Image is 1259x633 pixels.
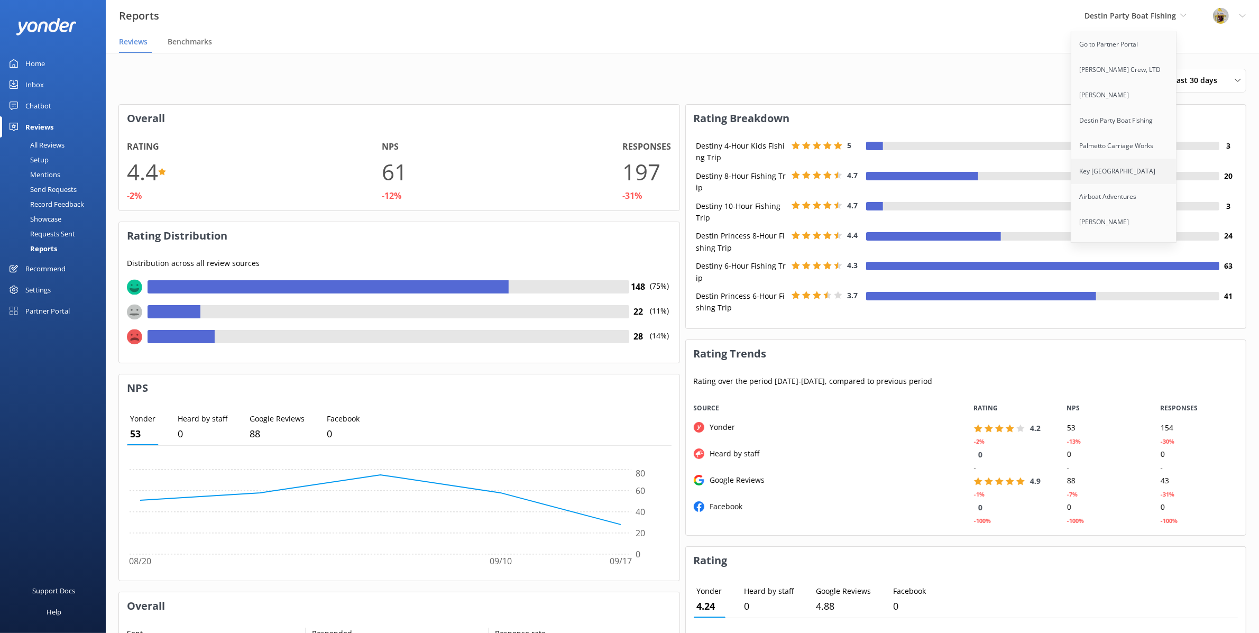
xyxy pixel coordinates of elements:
[1071,235,1177,260] a: Express Watersports
[894,585,926,597] p: Facebook
[1172,75,1224,86] span: Last 30 days
[694,230,789,254] div: Destin Princess 8-Hour Fishing Trip
[25,53,45,74] div: Home
[704,448,759,460] div: Heard by staff
[686,340,1246,368] h3: Rating Trends
[848,230,858,240] span: 4.4
[704,421,735,433] div: Yonder
[25,258,66,279] div: Recommend
[327,426,360,442] p: 0
[119,374,679,402] h3: NPS
[623,154,661,189] h1: 197
[119,36,148,47] span: Reviews
[490,555,512,567] tspan: 09/10
[1067,437,1081,446] div: -13%
[1160,403,1198,413] span: RESPONSES
[6,241,57,256] div: Reports
[119,222,679,250] h3: Rating Distribution
[694,375,1238,387] p: Rating over the period [DATE] - [DATE] , compared to previous period
[1160,516,1177,526] div: -100%
[127,258,672,269] p: Distribution across all review sources
[623,189,642,203] div: -31%
[1219,260,1238,272] h4: 63
[694,140,789,164] div: Destiny 4-Hour Kids Fishing Trip
[973,490,984,499] div: -1%
[1160,437,1174,446] div: -30%
[47,601,61,622] div: Help
[973,403,998,413] span: RATING
[6,226,106,241] a: Requests Sent
[25,279,51,300] div: Settings
[119,7,159,24] h3: Reports
[1219,140,1238,152] h4: 3
[6,197,106,212] a: Record Feedback
[1160,463,1162,473] div: -
[1160,490,1174,499] div: -31%
[973,516,990,526] div: -100%
[382,189,401,203] div: -12%
[648,280,672,305] p: (75%)
[1219,200,1238,212] h4: 3
[1219,230,1238,242] h4: 24
[816,585,871,597] p: Google Reviews
[119,105,679,132] h3: Overall
[1219,170,1238,182] h4: 20
[6,182,77,197] div: Send Requests
[978,502,982,512] span: 0
[610,555,632,567] tspan: 09/17
[636,548,640,560] tspan: 0
[704,474,765,486] div: Google Reviews
[1071,159,1177,184] a: Key [GEOGRAPHIC_DATA]
[1067,490,1078,499] div: -7%
[1067,463,1069,473] div: -
[327,413,360,425] p: Facebook
[178,426,227,442] p: 0
[25,300,70,322] div: Partner Portal
[1152,421,1246,435] div: 154
[973,463,976,473] div: -
[697,599,722,614] p: 4
[745,585,794,597] p: Heard by staff
[623,140,672,154] h4: Responses
[1071,133,1177,159] a: Palmetto Carriage Works
[250,426,305,442] p: 88
[6,152,106,167] a: Setup
[686,421,1246,527] div: grid
[629,305,648,319] h4: 22
[6,137,65,152] div: All Reviews
[130,426,155,442] p: 53
[6,212,106,226] a: Showcase
[636,485,645,497] tspan: 60
[636,527,645,539] tspan: 20
[697,585,722,597] p: Yonder
[25,116,53,137] div: Reviews
[1213,8,1229,24] img: 250-1665017868.jpg
[6,167,60,182] div: Mentions
[1067,516,1084,526] div: -100%
[1219,290,1238,302] h4: 41
[16,18,77,35] img: yonder-white-logo.png
[6,197,84,212] div: Record Feedback
[6,212,61,226] div: Showcase
[119,592,679,620] h3: Overall
[1071,108,1177,133] a: Destin Party Boat Fishing
[382,154,407,189] h1: 61
[6,137,106,152] a: All Reviews
[686,105,1246,132] h3: Rating Breakdown
[6,226,75,241] div: Requests Sent
[848,260,858,270] span: 4.3
[848,140,852,150] span: 5
[1152,474,1246,488] div: 43
[1152,501,1246,514] div: 0
[127,154,158,189] h1: 4.4
[629,280,648,294] h4: 148
[1059,448,1153,461] div: 0
[694,200,789,224] div: Destiny 10-Hour Fishing Trip
[178,413,227,425] p: Heard by staff
[1030,423,1040,433] span: 4.2
[816,599,871,614] p: 5
[978,449,982,460] span: 0
[1071,209,1177,235] a: [PERSON_NAME]
[127,189,142,203] div: -2%
[973,437,984,446] div: -2%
